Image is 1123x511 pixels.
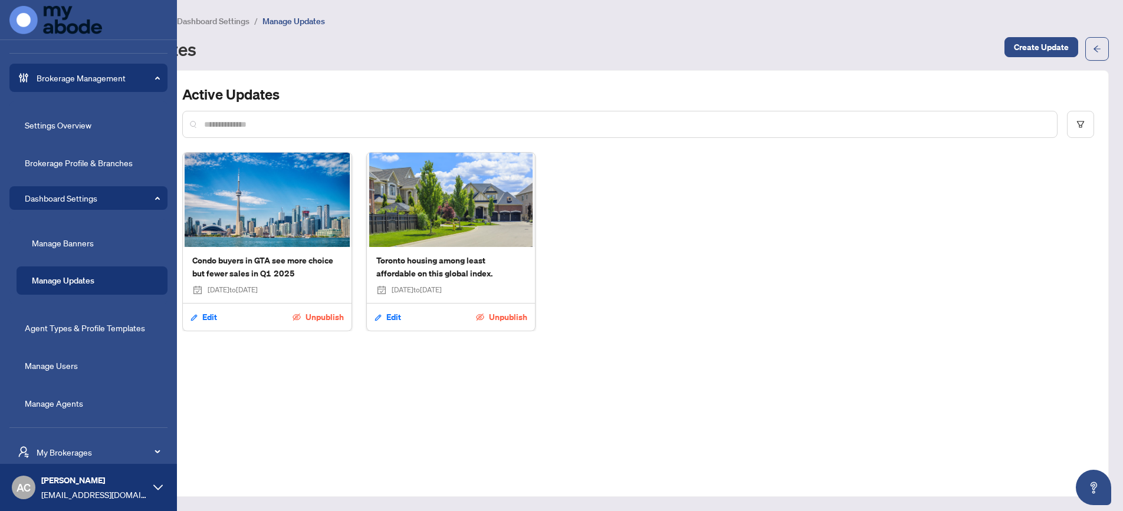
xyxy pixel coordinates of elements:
a: Manage Users [25,360,78,371]
button: Create Update [1004,37,1078,57]
img: logo [9,6,102,34]
span: Toronto housing among least affordable on this global index. [376,254,526,280]
span: Manage Updates [262,16,325,27]
a: Dashboard Settings [25,193,97,203]
span: eye-invisible [476,313,484,321]
span: arrow-left [1093,45,1101,53]
span: Edit [386,308,401,327]
a: Agent Types & Profile Templates [25,322,145,333]
h2: Active Updates [182,85,1094,104]
a: Settings Overview [25,120,91,130]
span: [DATE] to [DATE] [392,285,442,296]
span: Unpublish [306,308,344,327]
span: filter [1076,120,1085,128]
button: Unpublish [292,307,344,327]
button: Open asap [1076,470,1111,505]
span: Condo buyers in GTA see more choice but fewer sales in Q1 2025 [192,254,342,280]
span: AC [17,479,31,496]
span: Edit [202,308,217,327]
a: Manage Agents [25,398,83,408]
span: Unpublish [489,308,527,327]
button: Edit [190,307,218,327]
img: Toronto housing among least affordable on this global index. [367,153,536,247]
span: [EMAIL_ADDRESS][DOMAIN_NAME] [41,488,147,501]
button: Unpublish [475,307,528,327]
a: Manage Banners [32,238,94,248]
a: Manage Updates [32,275,94,286]
img: Condo buyers in GTA see more choice but fewer sales in Q1 2025 [183,153,352,247]
span: user-switch [18,446,29,458]
li: / [254,14,258,28]
span: [PERSON_NAME] [41,474,147,487]
span: Brokerage Management [37,71,159,84]
span: My Brokerages [37,446,159,459]
span: Create Update [1014,38,1069,57]
span: eye-invisible [293,313,301,321]
button: Edit [374,307,402,327]
span: [DATE] to [DATE] [208,285,258,296]
a: Brokerage Profile & Branches [25,157,133,168]
button: filter [1067,111,1094,138]
span: Dashboard Settings [177,16,249,27]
